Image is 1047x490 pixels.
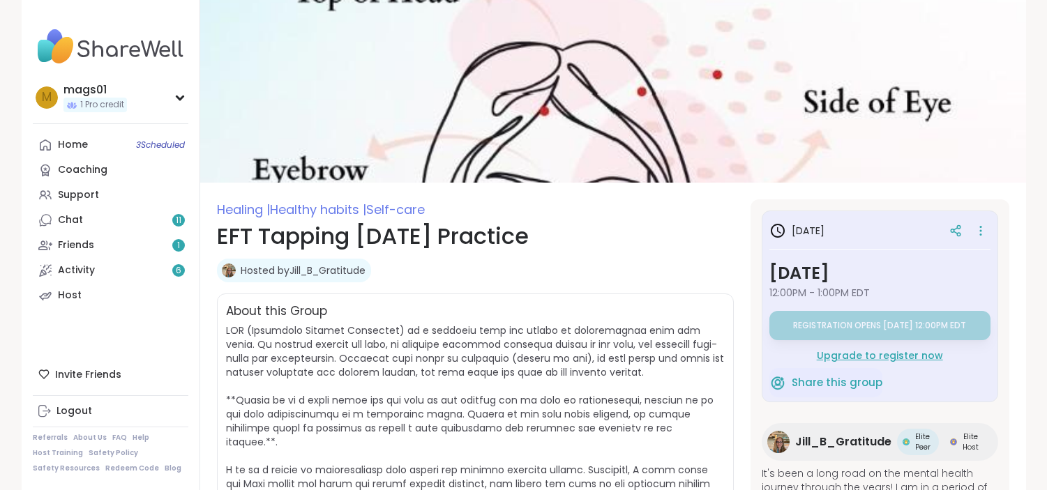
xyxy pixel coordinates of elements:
span: 6 [176,265,181,277]
a: Host [33,283,188,308]
span: Jill_B_Gratitude [795,434,891,450]
h3: [DATE] [769,261,990,286]
h2: About this Group [226,303,327,321]
div: Coaching [58,163,107,177]
a: Jill_B_GratitudeJill_B_GratitudeElite PeerElite PeerElite HostElite Host [762,423,998,461]
img: Jill_B_Gratitude [767,431,790,453]
a: Chat11 [33,208,188,233]
div: Chat [58,213,83,227]
span: Healing | [217,201,270,218]
a: Home3Scheduled [33,132,188,158]
span: 11 [176,215,181,227]
a: Activity6 [33,258,188,283]
div: mags01 [63,82,127,98]
a: Redeem Code [105,464,159,473]
div: Home [58,138,88,152]
span: 12:00PM - 1:00PM EDT [769,286,990,300]
span: Self-care [366,201,425,218]
a: Safety Resources [33,464,100,473]
span: 3 Scheduled [136,139,185,151]
button: Share this group [769,368,882,397]
a: Coaching [33,158,188,183]
div: Upgrade to register now [769,349,990,362]
img: Elite Peer [903,438,910,445]
a: Safety Policy [89,448,138,458]
span: Elite Peer [912,431,933,452]
div: Host [58,289,82,303]
a: Hosted byJill_B_Gratitude [241,263,366,277]
img: Jill_B_Gratitude [222,263,236,277]
h1: EFT Tapping [DATE] Practice [217,220,734,253]
div: Invite Friends [33,362,188,387]
a: Blog [165,464,181,473]
span: 1 Pro credit [80,99,124,111]
div: Friends [58,238,94,252]
a: Host Training [33,448,83,458]
button: Registration opens [DATE] 12:00PM EDT [769,311,990,340]
a: About Us [73,433,107,443]
img: ShareWell Nav Logo [33,22,188,71]
div: Activity [58,263,95,277]
div: Logout [57,404,92,418]
span: Healthy habits | [270,201,366,218]
img: Elite Host [950,438,957,445]
div: Support [58,188,99,202]
a: FAQ [112,433,127,443]
span: Elite Host [960,431,981,452]
a: Referrals [33,433,68,443]
span: Registration opens [DATE] 12:00PM EDT [793,320,966,331]
a: Friends1 [33,233,188,258]
a: Logout [33,399,188,424]
img: ShareWell Logomark [769,374,786,391]
h3: [DATE] [769,222,824,239]
span: m [42,89,52,107]
span: 1 [177,240,180,252]
span: Share this group [792,375,882,391]
a: Help [133,433,149,443]
a: Support [33,183,188,208]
